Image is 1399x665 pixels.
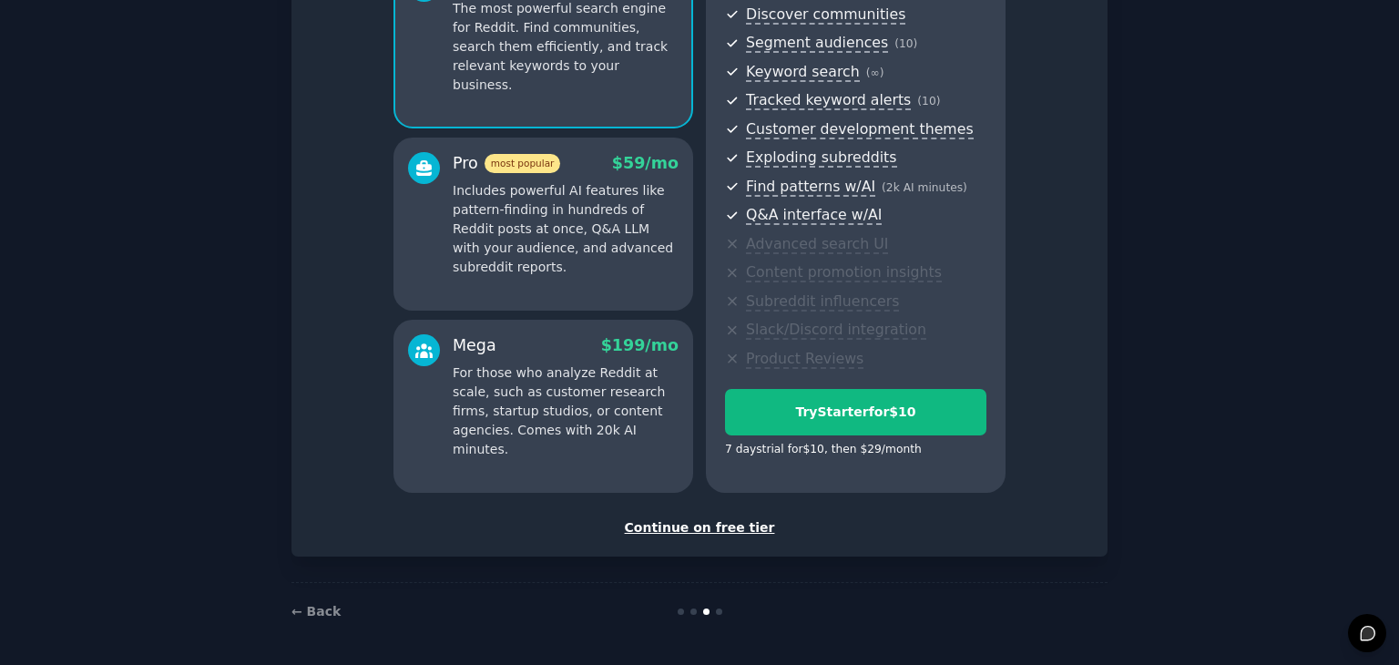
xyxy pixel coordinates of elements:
[453,152,560,175] div: Pro
[746,321,926,340] span: Slack/Discord integration
[894,37,917,50] span: ( 10 )
[746,235,888,254] span: Advanced search UI
[746,5,905,25] span: Discover communities
[746,350,863,369] span: Product Reviews
[726,403,985,422] div: Try Starter for $10
[746,178,875,197] span: Find patterns w/AI
[725,442,922,458] div: 7 days trial for $10 , then $ 29 /month
[612,154,679,172] span: $ 59 /mo
[601,336,679,354] span: $ 199 /mo
[453,363,679,459] p: For those who analyze Reddit at scale, such as customer research firms, startup studios, or conte...
[746,63,860,82] span: Keyword search
[485,154,561,173] span: most popular
[746,91,911,110] span: Tracked keyword alerts
[725,389,986,435] button: TryStarterfor$10
[746,120,974,139] span: Customer development themes
[746,292,899,312] span: Subreddit influencers
[453,334,496,357] div: Mega
[311,518,1088,537] div: Continue on free tier
[291,604,341,619] a: ← Back
[746,148,896,168] span: Exploding subreddits
[866,66,884,79] span: ( ∞ )
[746,263,942,282] span: Content promotion insights
[746,34,888,53] span: Segment audiences
[882,181,967,194] span: ( 2k AI minutes )
[453,181,679,277] p: Includes powerful AI features like pattern-finding in hundreds of Reddit posts at once, Q&A LLM w...
[746,206,882,225] span: Q&A interface w/AI
[917,95,940,107] span: ( 10 )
